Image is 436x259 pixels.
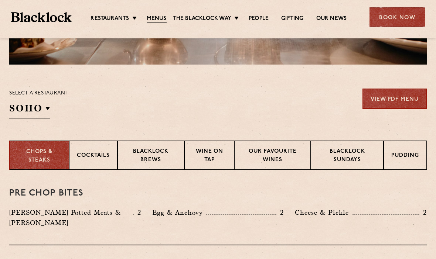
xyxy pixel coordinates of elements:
a: People [249,15,269,23]
img: BL_Textured_Logo-footer-cropped.svg [11,12,72,23]
p: Our favourite wines [242,148,303,165]
p: 2 [419,208,427,217]
p: Pudding [391,152,419,161]
p: Cocktails [77,152,110,161]
p: Chops & Steaks [17,148,61,165]
p: Cheese & Pickle [295,207,352,218]
h3: Pre Chop Bites [9,189,427,198]
p: 2 [276,208,284,217]
a: Restaurants [91,15,129,23]
div: Book Now [369,7,425,27]
p: 2 [134,208,141,217]
a: View PDF Menu [362,89,427,109]
a: Gifting [281,15,303,23]
h2: SOHO [9,102,50,118]
a: Menus [147,15,167,23]
p: Select a restaurant [9,89,69,98]
p: Blacklock Sundays [319,148,376,165]
p: Blacklock Brews [125,148,177,165]
p: Wine on Tap [192,148,227,165]
a: The Blacklock Way [173,15,231,23]
p: Egg & Anchovy [152,207,206,218]
p: [PERSON_NAME] Potted Meats & [PERSON_NAME] [9,207,133,228]
a: Our News [316,15,347,23]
